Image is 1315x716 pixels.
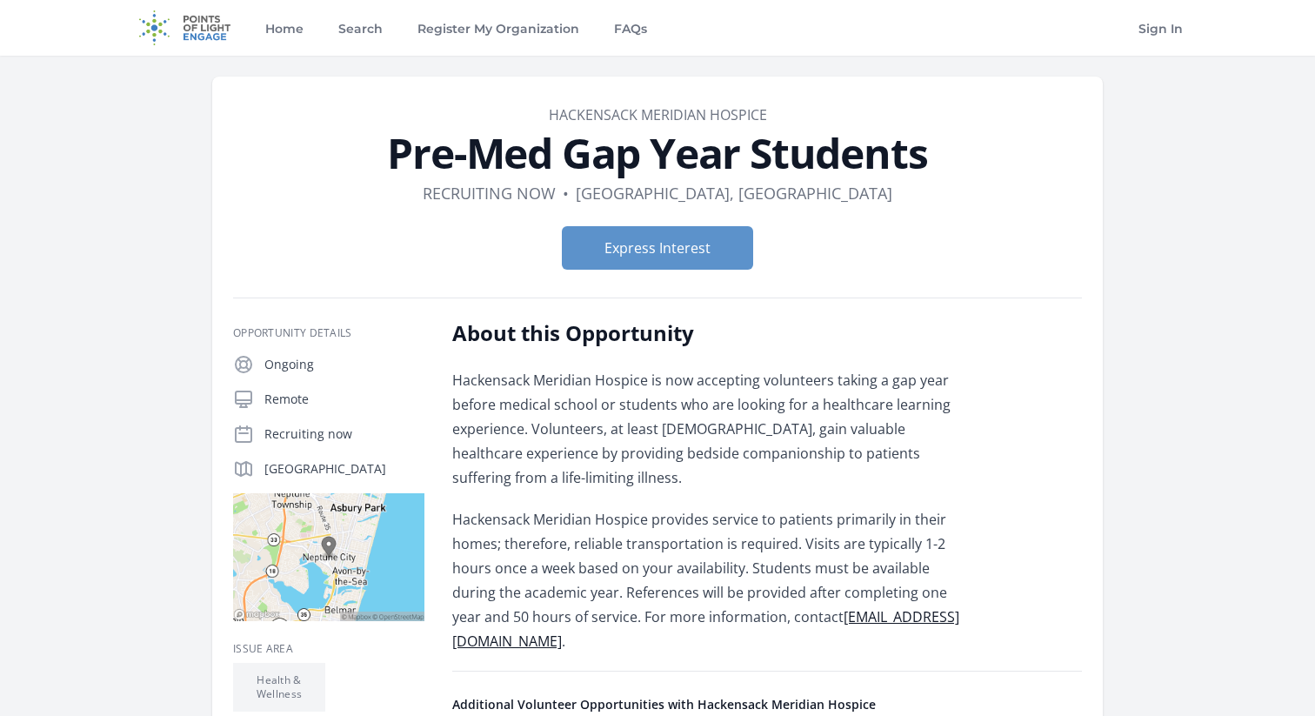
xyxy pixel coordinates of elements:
[264,460,424,478] p: [GEOGRAPHIC_DATA]
[452,507,961,653] p: Hackensack Meridian Hospice provides service to patients primarily in their homes; therefore, rel...
[233,132,1082,174] h1: Pre-Med Gap Year Students
[576,181,892,205] dd: [GEOGRAPHIC_DATA], [GEOGRAPHIC_DATA]
[264,425,424,443] p: Recruiting now
[452,319,961,347] h2: About this Opportunity
[264,391,424,408] p: Remote
[452,696,1082,713] h4: Additional Volunteer Opportunities with Hackensack Meridian Hospice
[233,663,325,712] li: Health & Wellness
[233,642,424,656] h3: Issue area
[549,105,767,124] a: Hackensack Meridian Hospice
[264,356,424,373] p: Ongoing
[452,368,961,490] p: Hackensack Meridian Hospice is now accepting volunteers taking a gap year before medical school o...
[233,326,424,340] h3: Opportunity Details
[423,181,556,205] dd: Recruiting now
[233,493,424,621] img: Map
[563,181,569,205] div: •
[562,226,753,270] button: Express Interest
